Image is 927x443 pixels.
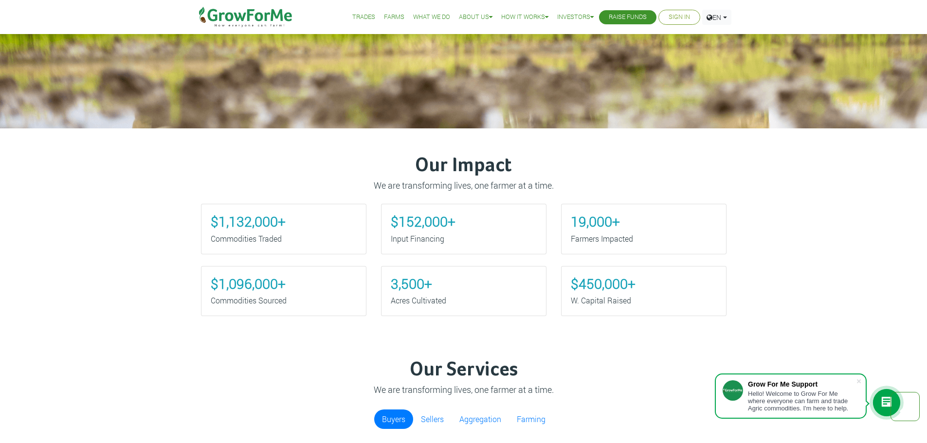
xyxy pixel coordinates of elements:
a: How it Works [501,12,548,22]
p: Input Financing [391,233,537,245]
h3: Our Impact [202,154,725,177]
div: Grow For Me Support [748,380,856,388]
h3: Our Services [202,358,725,382]
a: Farming [509,409,553,429]
p: Commodities Sourced [211,295,357,306]
div: Hello! Welcome to Grow For Me where everyone can farm and trade Agric commodities. I'm here to help. [748,390,856,412]
p: We are transforming lives, one farmer at a time. [202,179,725,192]
a: About Us [459,12,492,22]
b: $450,000+ [571,275,636,293]
b: $1,132,000+ [211,213,286,230]
b: $152,000+ [391,213,455,230]
b: $1,096,000+ [211,275,286,293]
a: Farms [384,12,404,22]
a: Trades [352,12,375,22]
p: Farmers Impacted [571,233,717,245]
p: Commodities Traded [211,233,357,245]
a: Raise Funds [609,12,647,22]
a: EN [702,10,731,25]
a: Investors [557,12,594,22]
a: Buyers [374,409,413,429]
a: Aggregation [452,409,509,429]
a: Sign In [669,12,690,22]
p: We are transforming lives, one farmer at a time. [202,383,725,396]
a: Sellers [413,409,452,429]
a: What We Do [413,12,450,22]
b: 19,000+ [571,213,620,230]
p: Acres Cultivated [391,295,537,306]
b: 3,500+ [391,275,432,293]
p: W. Capital Raised [571,295,717,306]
